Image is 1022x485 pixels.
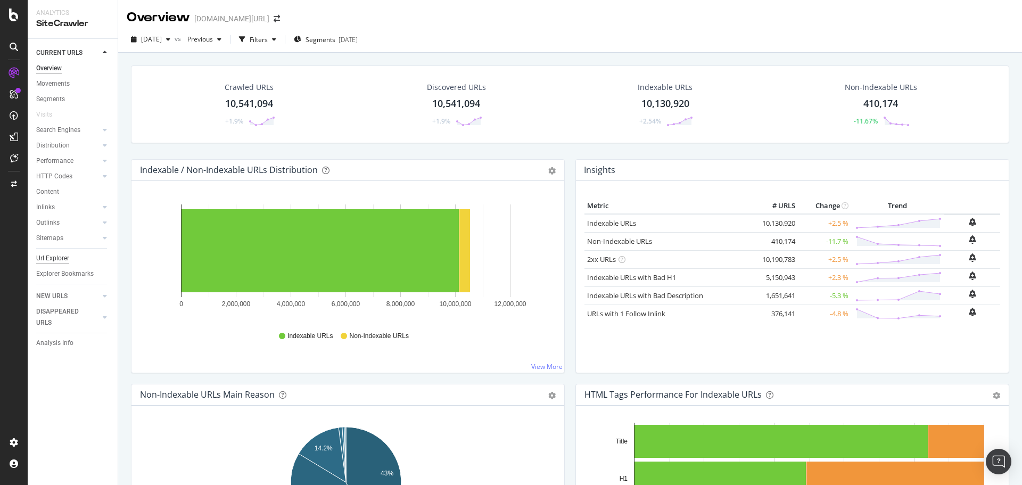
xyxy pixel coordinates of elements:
[548,167,556,175] div: gear
[250,35,268,44] div: Filters
[587,273,676,282] a: Indexable URLs with Bad H1
[36,63,110,74] a: Overview
[584,198,755,214] th: Metric
[755,214,798,233] td: 10,130,920
[587,236,652,246] a: Non-Indexable URLs
[36,109,52,120] div: Visits
[494,300,526,308] text: 12,000,000
[548,392,556,399] div: gear
[339,35,358,44] div: [DATE]
[36,109,63,120] a: Visits
[851,198,944,214] th: Trend
[36,171,100,182] a: HTTP Codes
[36,155,100,167] a: Performance
[798,268,851,286] td: +2.3 %
[235,31,281,48] button: Filters
[36,78,70,89] div: Movements
[36,338,73,349] div: Analysis Info
[274,15,280,22] div: arrow-right-arrow-left
[638,82,693,93] div: Indexable URLs
[36,233,63,244] div: Sitemaps
[36,306,100,328] a: DISAPPEARED URLS
[222,300,251,308] text: 2,000,000
[36,253,69,264] div: Url Explorer
[798,305,851,323] td: -4.8 %
[798,214,851,233] td: +2.5 %
[332,300,360,308] text: 6,000,000
[36,268,94,280] div: Explorer Bookmarks
[175,34,183,43] span: vs
[854,117,878,126] div: -11.67%
[969,218,976,226] div: bell-plus
[639,117,661,126] div: +2.54%
[755,305,798,323] td: 376,141
[969,308,976,316] div: bell-plus
[140,389,275,400] div: Non-Indexable URLs Main Reason
[587,309,665,318] a: URLs with 1 Follow Inlink
[140,165,318,175] div: Indexable / Non-Indexable URLs Distribution
[127,9,190,27] div: Overview
[587,254,616,264] a: 2xx URLs
[36,338,110,349] a: Analysis Info
[386,300,415,308] text: 8,000,000
[36,291,68,302] div: NEW URLS
[36,94,65,105] div: Segments
[587,291,703,300] a: Indexable URLs with Bad Description
[36,155,73,167] div: Performance
[36,140,100,151] a: Distribution
[225,82,274,93] div: Crawled URLs
[381,470,393,477] text: 43%
[986,449,1011,474] div: Open Intercom Messenger
[36,125,100,136] a: Search Engines
[36,63,62,74] div: Overview
[194,13,269,24] div: [DOMAIN_NAME][URL]
[36,202,100,213] a: Inlinks
[845,82,917,93] div: Non-Indexable URLs
[531,362,563,371] a: View More
[584,389,762,400] div: HTML Tags Performance for Indexable URLs
[36,94,110,105] a: Segments
[969,272,976,280] div: bell-plus
[225,117,243,126] div: +1.9%
[36,171,72,182] div: HTTP Codes
[993,392,1000,399] div: gear
[36,202,55,213] div: Inlinks
[587,218,636,228] a: Indexable URLs
[36,253,110,264] a: Url Explorer
[427,82,486,93] div: Discovered URLs
[584,163,615,177] h4: Insights
[36,78,110,89] a: Movements
[969,235,976,244] div: bell-plus
[290,31,362,48] button: Segments[DATE]
[36,291,100,302] a: NEW URLS
[969,290,976,298] div: bell-plus
[969,253,976,262] div: bell-plus
[755,232,798,250] td: 410,174
[863,97,898,111] div: 410,174
[620,475,628,482] text: H1
[36,47,83,59] div: CURRENT URLS
[432,97,480,111] div: 10,541,094
[287,332,333,341] span: Indexable URLs
[36,268,110,280] a: Explorer Bookmarks
[755,286,798,305] td: 1,651,641
[36,233,100,244] a: Sitemaps
[755,268,798,286] td: 5,150,943
[36,186,110,198] a: Content
[36,217,60,228] div: Outlinks
[36,306,90,328] div: DISAPPEARED URLS
[225,97,273,111] div: 10,541,094
[798,232,851,250] td: -11.7 %
[755,250,798,268] td: 10,190,783
[36,140,70,151] div: Distribution
[798,286,851,305] td: -5.3 %
[36,186,59,198] div: Content
[755,198,798,214] th: # URLS
[432,117,450,126] div: +1.9%
[349,332,408,341] span: Non-Indexable URLs
[36,47,100,59] a: CURRENT URLS
[36,217,100,228] a: Outlinks
[439,300,471,308] text: 10,000,000
[183,35,213,44] span: Previous
[127,31,175,48] button: [DATE]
